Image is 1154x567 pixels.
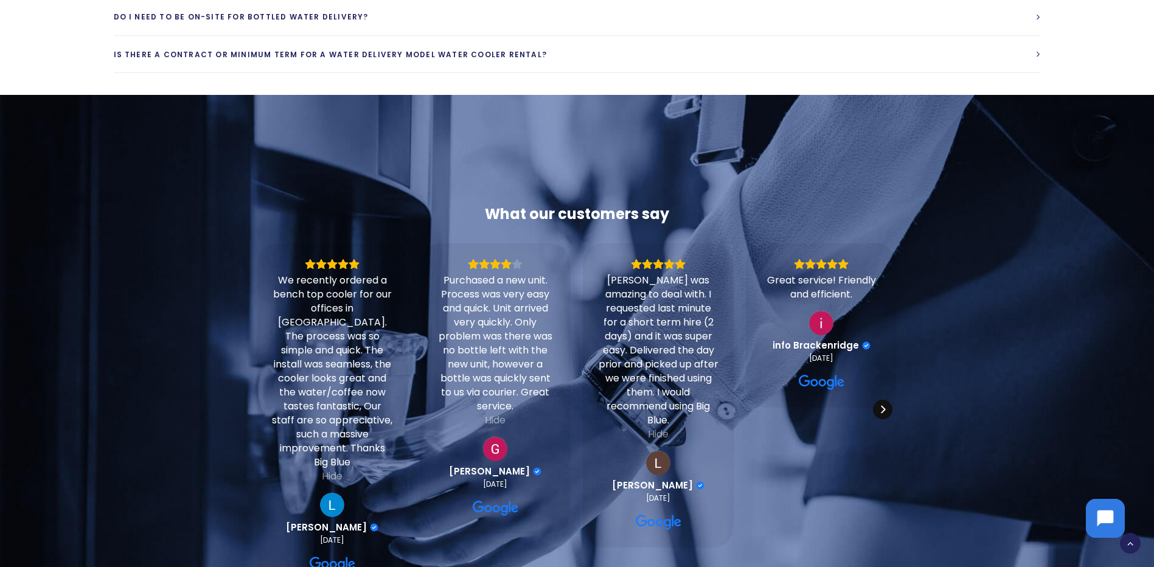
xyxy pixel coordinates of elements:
div: Hide [322,469,342,483]
div: Rating: 5.0 out of 5 [761,259,881,270]
a: View on Google [636,513,682,532]
a: Review by Lily Stevenson [612,480,704,491]
img: info Brackenridge [809,311,833,335]
a: Is there a contract or minimum term for a water delivery model water cooler rental? [114,36,1041,73]
a: View on Google [799,373,845,392]
span: Do I need to be on-site for bottled water delivery? [114,12,369,22]
div: Hide [485,413,506,427]
div: Verified Customer [696,481,704,490]
div: Verified Customer [370,523,378,532]
div: Great service! Friendly and efficient. [761,273,881,301]
img: Gillian Le Prou [483,437,507,461]
span: [PERSON_NAME] [449,466,530,477]
div: [DATE] [320,535,344,545]
div: Rating: 4.0 out of 5 [435,259,555,270]
div: Purchased a new unit. Process was very easy and quick. Unit arrived very quickly. Only problem wa... [435,273,555,413]
div: Hide [648,427,669,441]
img: Lily Stevenson [646,451,670,475]
span: [PERSON_NAME] [286,522,367,533]
div: What our customers say [257,204,897,224]
span: Is there a contract or minimum term for a water delivery model water cooler rental? [114,49,547,60]
div: Previous [262,400,281,419]
div: Next [873,400,892,419]
span: [PERSON_NAME] [612,480,693,491]
a: Review by Gillian Le Prou [449,466,541,477]
a: View on Google [483,437,507,461]
div: Rating: 5.0 out of 5 [598,259,718,270]
a: View on Google [320,493,344,517]
div: Verified Customer [533,467,541,476]
a: Review by Luke Mitchell [286,522,378,533]
a: View on Google [646,451,670,475]
div: We recently ordered a bench top cooler for our offices in [GEOGRAPHIC_DATA]. The process was so s... [272,273,392,469]
div: Verified Customer [862,341,871,350]
a: View on Google [473,499,519,518]
a: Review by info Brackenridge [773,340,871,351]
span: info Brackenridge [773,340,859,351]
div: [PERSON_NAME] was amazing to deal with. I requested last minute for a short term hire (2 days) an... [598,273,718,427]
iframe: Chatbot [1074,487,1137,550]
div: [DATE] [646,493,670,503]
div: [DATE] [483,479,507,489]
img: Luke Mitchell [320,493,344,517]
a: View on Google [809,311,833,335]
div: Rating: 5.0 out of 5 [272,259,392,270]
div: [DATE] [809,353,833,363]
